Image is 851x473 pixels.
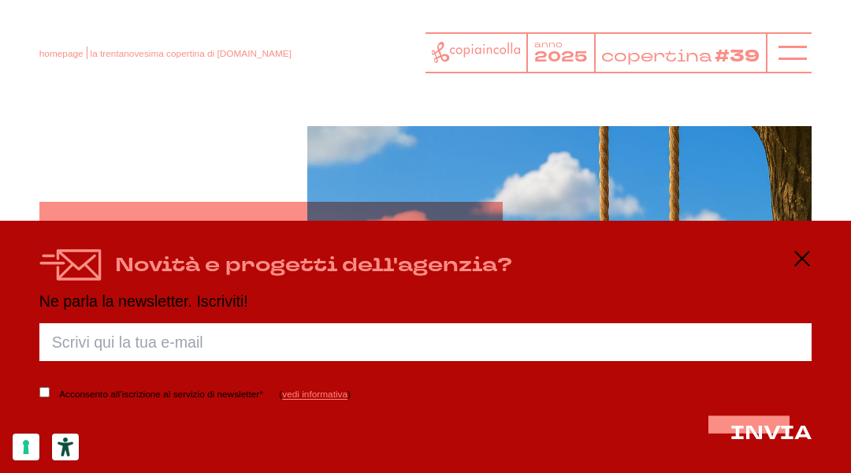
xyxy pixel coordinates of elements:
span: ( ) [279,389,351,400]
span: INVIA [730,419,812,446]
label: Acconsento all’iscrizione al servizio di newsletter* [59,386,263,403]
button: Le tue preferenze relative al consenso per le tecnologie di tracciamento [13,434,39,460]
tspan: 2025 [534,47,587,67]
span: la trentanovesima copertina di [DOMAIN_NAME] [91,48,292,59]
tspan: copertina [601,45,712,66]
button: INVIA [730,423,812,445]
a: vedi informativa [282,389,347,400]
tspan: anno [534,39,563,50]
p: Ne parla la newsletter. Iscriviti! [39,293,812,311]
tspan: #39 [715,45,760,68]
a: homepage [39,48,84,59]
h4: Novità e progetti dell'agenzia? [115,251,512,279]
button: Strumenti di accessibilità [52,434,79,460]
input: Scrivi qui la tua e-mail [39,323,812,361]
